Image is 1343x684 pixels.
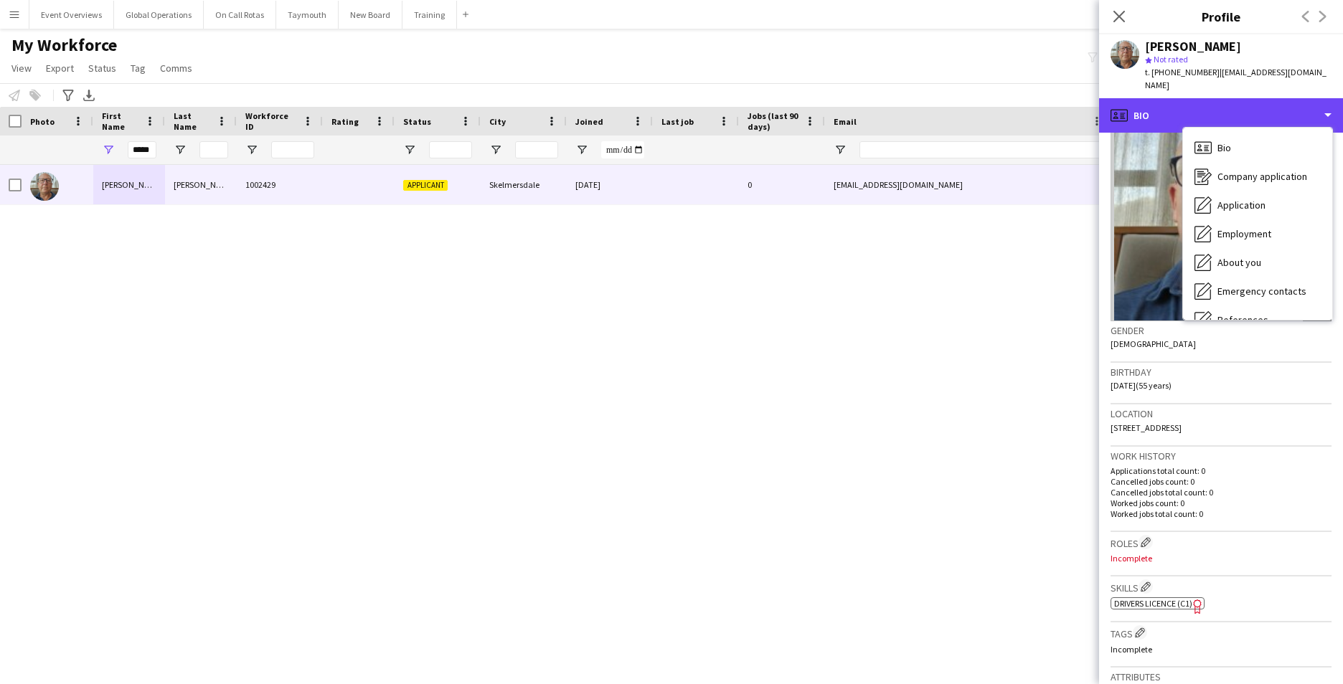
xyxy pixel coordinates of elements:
span: | [EMAIL_ADDRESS][DOMAIN_NAME] [1145,67,1326,90]
a: Tag [125,59,151,77]
span: City [489,116,506,127]
span: Application [1217,199,1266,212]
h3: Location [1111,407,1332,420]
span: Status [88,62,116,75]
input: Workforce ID Filter Input [271,141,314,158]
div: [PERSON_NAME] [165,165,237,204]
span: Status [403,116,431,127]
input: Joined Filter Input [601,141,644,158]
span: Drivers Licence (C1) [1114,598,1192,609]
h3: Gender [1111,324,1332,337]
span: [STREET_ADDRESS] [1111,422,1182,433]
button: Event Overviews [29,1,114,29]
button: Open Filter Menu [174,143,187,156]
span: Photo [30,116,55,127]
span: View [11,62,32,75]
div: Bio [1099,98,1343,133]
button: Open Filter Menu [102,143,115,156]
span: First Name [102,110,139,132]
button: Open Filter Menu [403,143,416,156]
span: Bio [1217,141,1231,154]
span: Jobs (last 90 days) [748,110,799,132]
div: Emergency contacts [1183,277,1332,305]
span: Not rated [1154,54,1188,65]
div: Bio [1183,133,1332,162]
div: Employment [1183,219,1332,248]
button: Training [402,1,457,29]
span: About you [1217,256,1261,269]
app-action-btn: Export XLSX [80,87,98,104]
h3: Profile [1099,7,1343,26]
p: Incomplete [1111,644,1332,655]
p: Worked jobs count: 0 [1111,498,1332,508]
span: References [1217,313,1268,326]
span: Last Name [174,110,211,132]
div: [PERSON_NAME] [1145,40,1241,53]
div: References [1183,305,1332,334]
img: Simon Byrne [30,172,59,201]
span: [DATE] (55 years) [1111,380,1172,391]
span: Employment [1217,227,1271,240]
input: First Name Filter Input [128,141,156,158]
button: Taymouth [276,1,339,29]
span: Comms [160,62,192,75]
p: Applications total count: 0 [1111,465,1332,476]
div: About you [1183,248,1332,277]
h3: Attributes [1111,670,1332,683]
button: Open Filter Menu [575,143,588,156]
div: [PERSON_NAME] [93,165,165,204]
input: Email Filter Input [859,141,1103,158]
div: 1002429 [237,165,323,204]
div: 0 [739,165,825,204]
div: Company application [1183,162,1332,191]
span: Last job [661,116,694,127]
span: Tag [131,62,146,75]
input: Status Filter Input [429,141,472,158]
button: Open Filter Menu [245,143,258,156]
h3: Tags [1111,625,1332,640]
span: My Workforce [11,34,117,56]
p: Incomplete [1111,553,1332,564]
input: Last Name Filter Input [199,141,228,158]
span: Joined [575,116,603,127]
a: Export [40,59,80,77]
span: t. [PHONE_NUMBER] [1145,67,1220,77]
a: Comms [154,59,198,77]
button: On Call Rotas [204,1,276,29]
a: Status [83,59,122,77]
span: Rating [331,116,359,127]
h3: Skills [1111,579,1332,594]
p: Cancelled jobs total count: 0 [1111,487,1332,498]
input: City Filter Input [515,141,558,158]
p: Cancelled jobs count: 0 [1111,476,1332,487]
div: Skelmersdale [481,165,567,204]
div: [EMAIL_ADDRESS][DOMAIN_NAME] [825,165,1112,204]
span: Workforce ID [245,110,297,132]
p: Worked jobs total count: 0 [1111,508,1332,519]
h3: Roles [1111,535,1332,550]
a: View [6,59,37,77]
span: Company application [1217,170,1307,183]
app-action-btn: Advanced filters [60,87,77,104]
span: Email [834,116,857,127]
button: Open Filter Menu [834,143,847,156]
div: Application [1183,191,1332,219]
img: Crew avatar or photo [1111,106,1332,321]
span: [DEMOGRAPHIC_DATA] [1111,338,1196,349]
span: Applicant [403,180,448,191]
h3: Birthday [1111,366,1332,379]
span: Emergency contacts [1217,285,1306,298]
div: [DATE] [567,165,653,204]
button: Open Filter Menu [489,143,502,156]
button: Global Operations [114,1,204,29]
span: Export [46,62,74,75]
button: New Board [339,1,402,29]
h3: Work history [1111,450,1332,462]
